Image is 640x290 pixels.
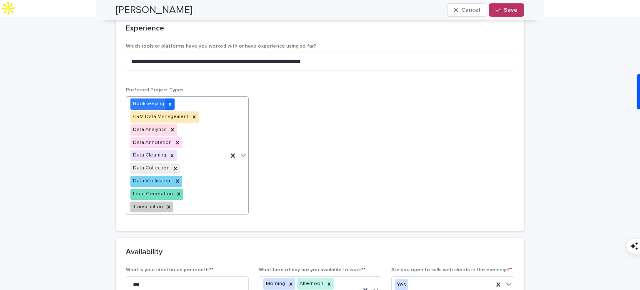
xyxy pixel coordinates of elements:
[130,189,174,200] div: Lead Generation
[489,3,524,17] button: Save
[447,3,487,17] button: Cancel
[130,98,165,110] div: Bookkeeping
[130,137,173,149] div: Data Annotation
[391,267,512,272] span: Are you open to calls with clients in the evenings?
[130,163,171,174] div: Data Collection
[126,24,164,33] h2: Experience
[259,267,365,272] span: What time of day are you available to work?
[126,44,316,49] span: Which tools or platforms have you worked with or have experience using so far?
[130,111,190,123] div: CRM Data Management
[297,278,325,290] div: Afternoon
[130,150,167,161] div: Data Cleaning
[126,267,213,272] span: What is your ideal hours per month?
[504,7,517,13] span: Save
[126,88,184,93] span: Preferred Project Types
[116,4,192,16] h2: [PERSON_NAME]
[126,248,162,257] h2: Availability
[263,278,286,290] div: Morning
[130,202,164,213] div: Transcription
[130,176,173,187] div: Data Verification
[461,7,480,13] span: Cancel
[130,124,168,136] div: Data Analytics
